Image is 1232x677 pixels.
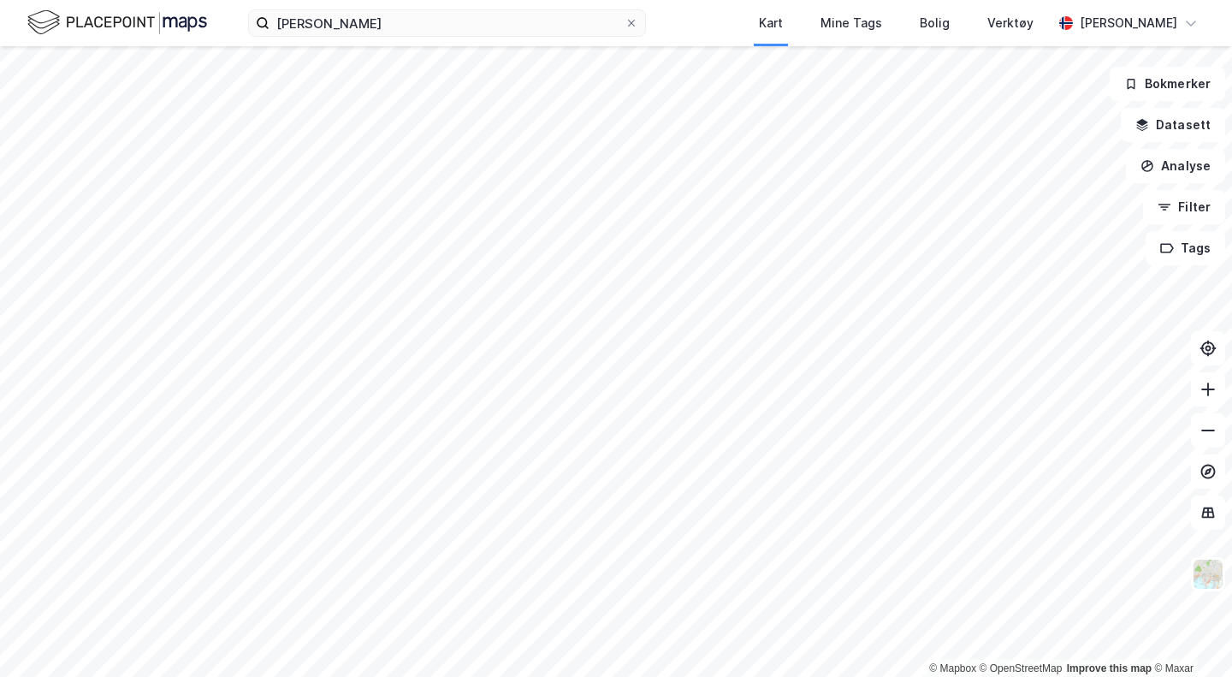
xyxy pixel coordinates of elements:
[1146,231,1225,265] button: Tags
[820,13,882,33] div: Mine Tags
[980,662,1063,674] a: OpenStreetMap
[1110,67,1225,101] button: Bokmerker
[929,662,976,674] a: Mapbox
[920,13,950,33] div: Bolig
[1146,595,1232,677] div: Kontrollprogram for chat
[1143,190,1225,224] button: Filter
[987,13,1034,33] div: Verktøy
[269,10,625,36] input: Søk på adresse, matrikkel, gårdeiere, leietakere eller personer
[1080,13,1177,33] div: [PERSON_NAME]
[27,8,207,38] img: logo.f888ab2527a4732fd821a326f86c7f29.svg
[1067,662,1152,674] a: Improve this map
[1192,558,1224,591] img: Z
[1146,595,1232,677] iframe: Chat Widget
[1126,149,1225,183] button: Analyse
[759,13,783,33] div: Kart
[1121,108,1225,142] button: Datasett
